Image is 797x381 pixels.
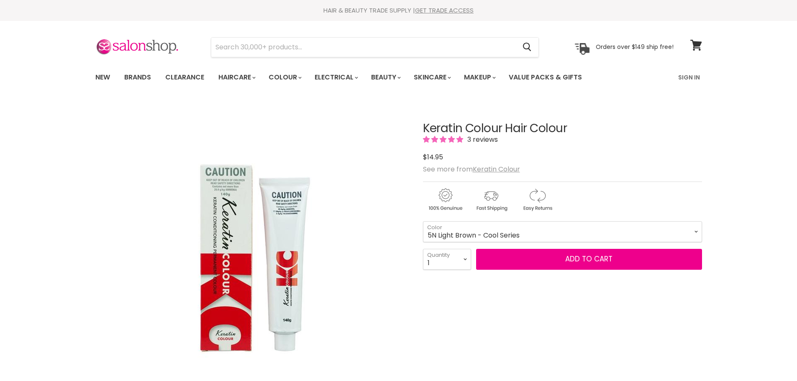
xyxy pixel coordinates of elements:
a: Haircare [212,69,261,86]
span: 5.00 stars [423,135,465,144]
img: returns.gif [515,187,559,212]
img: genuine.gif [423,187,467,212]
a: Makeup [458,69,501,86]
span: See more from [423,164,520,174]
a: Skincare [407,69,456,86]
button: Search [516,38,538,57]
span: 3 reviews [465,135,498,144]
span: $14.95 [423,152,443,162]
button: Add to cart [476,249,702,270]
img: shipping.gif [469,187,513,212]
ul: Main menu [89,65,631,89]
a: Value Packs & Gifts [502,69,588,86]
nav: Main [85,65,712,89]
a: Brands [118,69,157,86]
p: Orders over $149 ship free! [596,43,674,51]
div: HAIR & BEAUTY TRADE SUPPLY | [85,6,712,15]
a: New [89,69,116,86]
a: Beauty [365,69,406,86]
a: Colour [262,69,307,86]
a: Keratin Colour [473,164,520,174]
form: Product [211,37,539,57]
a: GET TRADE ACCESS [415,6,474,15]
a: Electrical [308,69,363,86]
select: Quantity [423,249,471,270]
input: Search [211,38,516,57]
img: Keratin Colour Hair Colour [151,157,352,358]
a: Sign In [673,69,705,86]
a: Clearance [159,69,210,86]
h1: Keratin Colour Hair Colour [423,122,702,135]
span: Add to cart [565,254,612,264]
